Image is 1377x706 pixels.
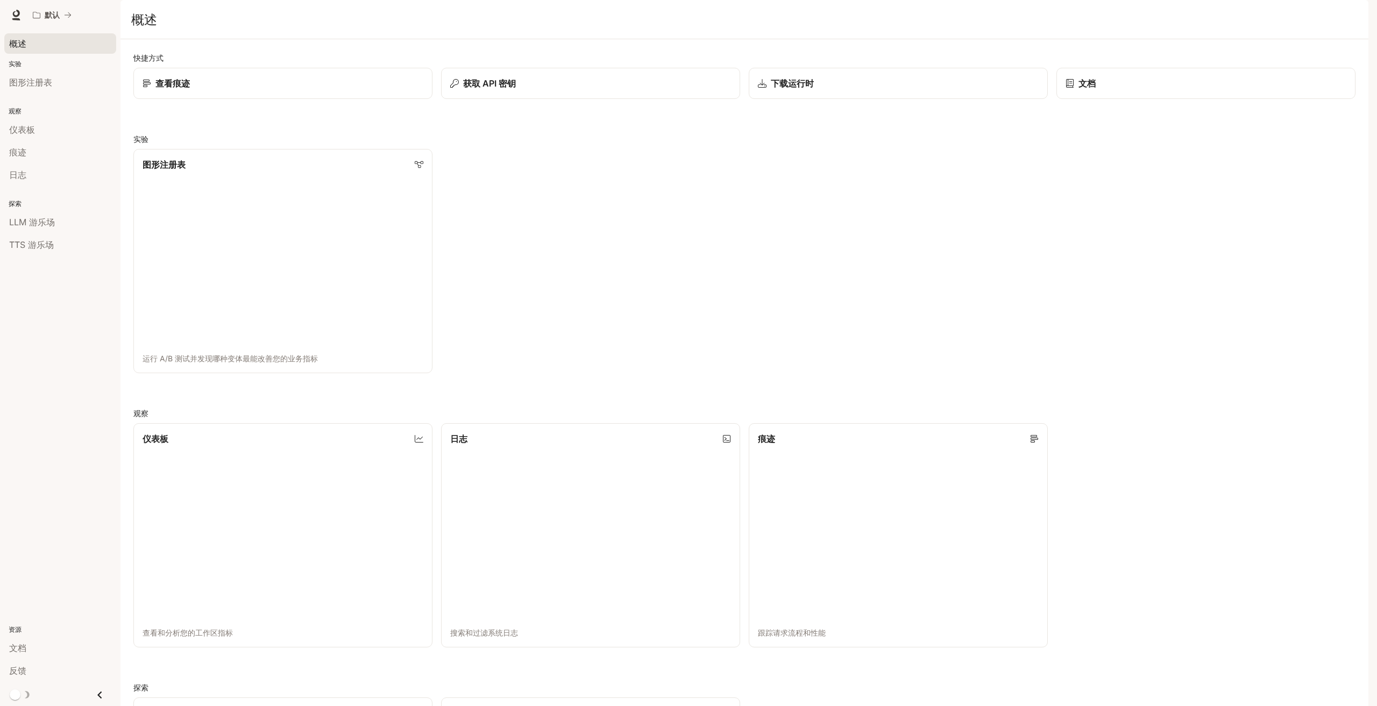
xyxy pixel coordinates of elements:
font: 搜索和过滤系统日志 [450,628,518,637]
a: 日志搜索和过滤系统日志 [441,423,740,647]
font: 痕迹 [758,433,775,444]
font: 下载运行时 [771,78,814,89]
font: 跟踪请求流程和性能 [758,628,826,637]
a: 仪表板查看和分析您的工作区指标 [133,423,432,647]
font: 概述 [131,11,157,27]
font: 仪表板 [143,433,168,444]
font: 获取 API 密钥 [463,78,516,89]
font: 探索 [133,683,148,692]
font: 默认 [45,10,60,19]
button: 所有工作区 [28,4,76,26]
a: 图形注册表运行 A/B 测试并发现哪种变体最能改善您的业务指标 [133,149,432,373]
button: 获取 API 密钥 [441,68,740,99]
a: 查看痕迹 [133,68,432,99]
font: 图形注册表 [143,159,186,170]
a: 下载运行时 [749,68,1048,99]
font: 日志 [450,433,467,444]
a: 痕迹跟踪请求流程和性能 [749,423,1048,647]
font: 查看和分析您的工作区指标 [143,628,233,637]
font: 实验 [133,134,148,144]
font: 文档 [1078,78,1096,89]
font: 查看痕迹 [155,78,190,89]
a: 文档 [1056,68,1355,99]
font: 观察 [133,409,148,418]
font: 运行 A/B 测试并发现哪种变体最能改善您的业务指标 [143,354,318,363]
font: 快捷方式 [133,53,164,62]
